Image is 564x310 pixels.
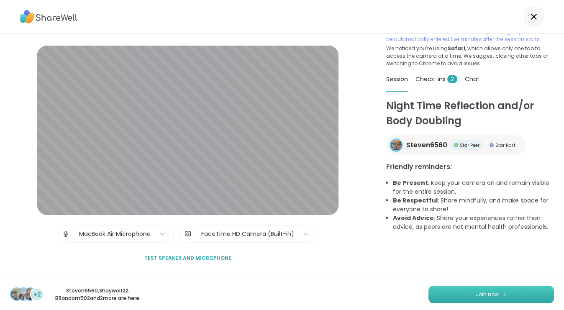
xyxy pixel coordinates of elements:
h3: Friendly reminders: [386,162,554,172]
span: | [73,225,75,242]
span: Join now [476,291,499,298]
b: Be Respectful [393,196,438,205]
span: Steven6560 [406,140,447,150]
div: MacBook Air Microphone [79,230,151,238]
span: Star Peer [460,142,479,149]
span: Star Host [495,142,515,149]
img: Star Peer [454,143,458,147]
span: | [195,225,197,242]
a: Steven6560Steven6560Star PeerStar PeerStar HostStar Host [386,135,526,155]
span: Test speaker and microphone [144,254,231,262]
img: Microphone [62,225,69,242]
p: We noticed you’re using , which allows only one tab to access the camera at a time. We suggest cl... [386,45,554,67]
span: 2 [447,75,457,83]
img: Steven6560 [391,140,402,151]
img: ShareWell Logomark [502,292,507,297]
li: : Keep your camera on and remain visible for the entire session. [393,179,554,196]
img: Shaywolf22 [18,288,29,300]
span: Check-ins [415,75,457,83]
img: Camera [184,225,192,242]
h1: Night Time Reflection and/or Body Doubling [386,98,554,128]
img: Steven6560 [11,288,23,300]
b: Safari [448,45,465,52]
img: Star Host [490,143,494,147]
span: +2 [33,290,41,299]
b: Avoid Advice [393,214,434,222]
button: Test speaker and microphone [141,249,235,267]
span: Session [386,75,408,83]
p: The session room is now open. You can join the group now or will be automatically entered five mi... [386,28,554,43]
span: Chat [465,75,479,83]
p: Steven6560 , Shaywolf22 , BRandom502 and 2 more are here. [51,287,145,302]
button: Join now [428,286,554,303]
li: : Share your experiences rather than advice, as peers are not mental health professionals. [393,214,554,231]
b: Be Present [393,179,428,187]
img: BRandom502 [24,288,36,300]
img: ShareWell Logo [20,7,77,26]
div: FaceTime HD Camera (Built-in) [201,230,294,238]
li: : Share mindfully, and make space for everyone to share! [393,196,554,214]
